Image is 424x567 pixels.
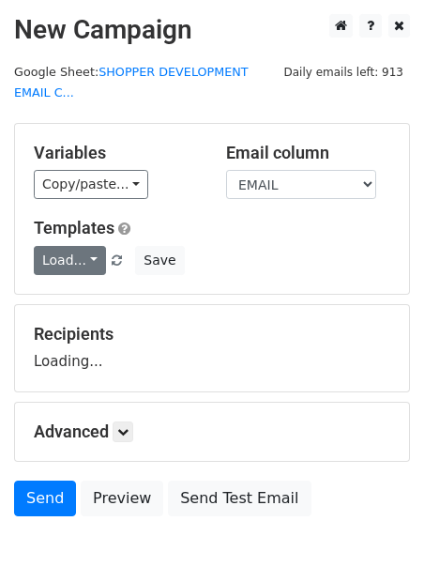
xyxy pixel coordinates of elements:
[34,143,198,163] h5: Variables
[34,246,106,275] a: Load...
[14,481,76,516] a: Send
[277,65,410,79] a: Daily emails left: 913
[34,421,390,442] h5: Advanced
[14,14,410,46] h2: New Campaign
[168,481,310,516] a: Send Test Email
[277,62,410,83] span: Daily emails left: 913
[34,324,390,345] h5: Recipients
[226,143,390,163] h5: Email column
[34,324,390,373] div: Loading...
[81,481,163,516] a: Preview
[34,170,148,199] a: Copy/paste...
[34,218,114,238] a: Templates
[135,246,184,275] button: Save
[14,65,249,100] a: SHOPPER DEVELOPMENT EMAIL C...
[14,65,249,100] small: Google Sheet:
[330,477,424,567] iframe: Chat Widget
